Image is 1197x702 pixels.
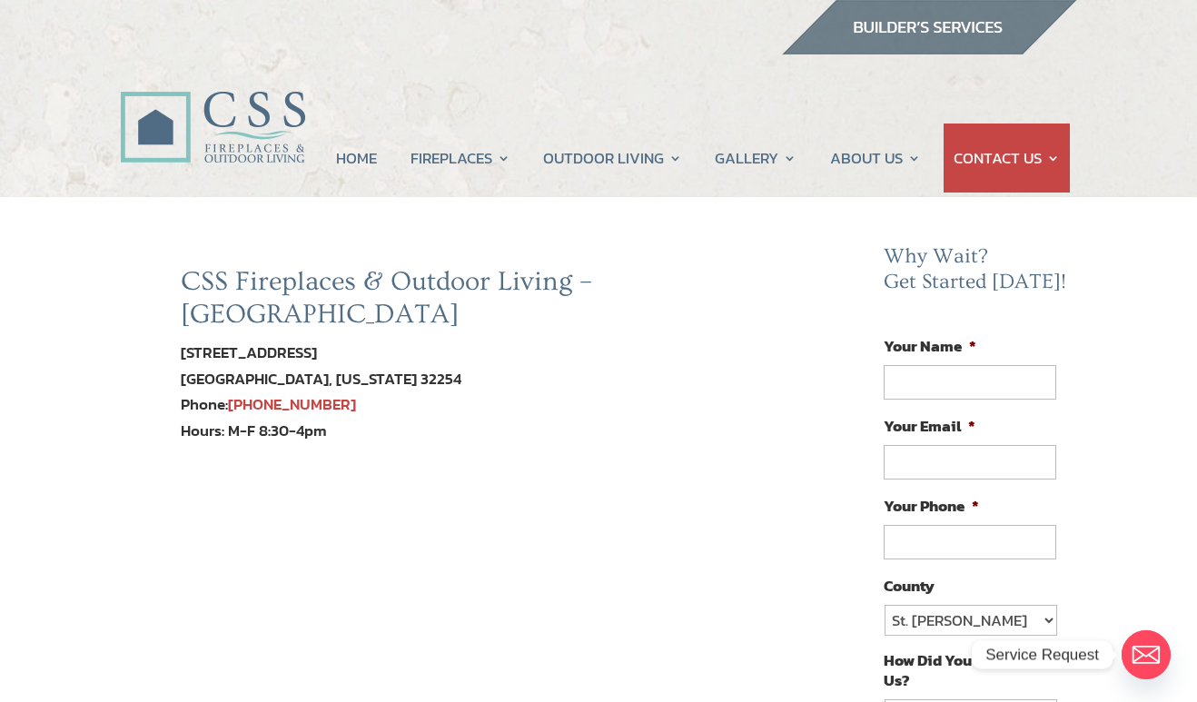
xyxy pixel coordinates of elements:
[181,265,764,340] h2: CSS Fireplaces & Outdoor Living – [GEOGRAPHIC_DATA]
[120,41,305,173] img: CSS Fireplaces & Outdoor Living (Formerly Construction Solutions & Supply)- Jacksonville Ormond B...
[543,124,682,193] a: OUTDOOR LIVING
[181,340,764,419] div: [STREET_ADDRESS] [GEOGRAPHIC_DATA], [US_STATE] 32254 Phone:
[715,124,796,193] a: GALLERY
[781,37,1077,61] a: builder services construction supply
[884,650,1056,690] label: How Did You Hear About Us?
[411,124,510,193] a: FIREPLACES
[884,496,979,516] label: Your Phone
[336,124,377,193] a: HOME
[884,244,1071,303] h2: Why Wait? Get Started [DATE]!
[884,336,976,356] label: Your Name
[181,418,764,444] div: Hours: M-F 8:30-4pm
[884,416,975,436] label: Your Email
[884,576,935,596] label: County
[830,124,921,193] a: ABOUT US
[954,124,1060,193] a: CONTACT US
[228,392,356,416] a: [PHONE_NUMBER]
[1122,630,1171,679] a: Email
